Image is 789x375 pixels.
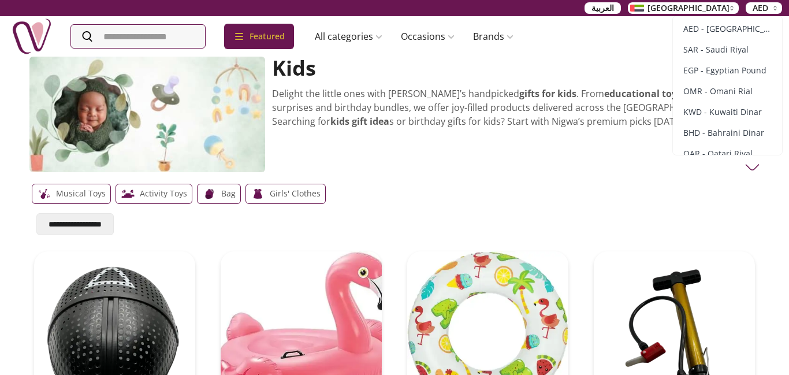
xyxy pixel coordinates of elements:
p: Activity Toys [140,187,187,201]
strong: kids gift idea [330,115,389,128]
input: Search [71,25,205,48]
button: [GEOGRAPHIC_DATA] [628,2,739,14]
p: Musical Toys [56,187,106,201]
span: SAR - Saudi Riyal [683,44,749,55]
strong: educational toys [604,87,682,100]
span: QAR - Qatari Riyal [683,148,753,159]
img: gifts-uae-kids [29,57,265,172]
p: bag [221,187,236,201]
img: gifts-uae-Girls' clothes [251,187,265,201]
ul: AED [673,16,782,155]
a: Occasions [392,25,464,48]
span: BHD - Bahraini Dinar [683,127,764,139]
span: AED - [GEOGRAPHIC_DATA] Dirham [683,23,775,35]
div: Featured [224,24,294,49]
strong: gifts for kids [519,87,576,100]
button: AED [746,2,782,14]
a: Brands [464,25,523,48]
p: Girls' clothes [270,187,321,201]
img: Nigwa-uae-gifts [12,16,52,57]
span: OMR - Omani Rial [683,86,753,97]
img: gifts-uae-Musical Toys [37,187,51,201]
span: العربية [591,2,614,14]
span: KWD - Kuwaiti Dinar [683,106,762,118]
span: EGP - Egyptian Pound [683,65,766,76]
img: gifts-uae-bag [202,187,217,201]
h2: Kids [272,57,753,80]
a: All categories [306,25,392,48]
img: gifts-uae-Activity Toys [121,187,135,201]
span: [GEOGRAPHIC_DATA] [647,2,730,14]
p: Delight the little ones with [PERSON_NAME]’s handpicked . From to sweet surprises and birthday bu... [272,87,753,128]
span: AED [753,2,768,14]
img: Arabic_dztd3n.png [630,5,644,12]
